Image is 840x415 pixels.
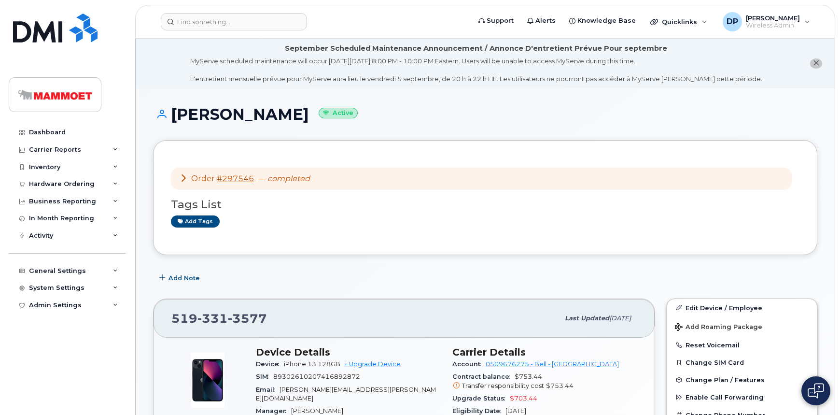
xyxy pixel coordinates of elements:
span: Account [452,360,486,368]
img: image20231002-3703462-1ig824h.jpeg [179,351,237,409]
img: Open chat [808,383,824,399]
span: Email [256,386,280,393]
span: [PERSON_NAME][EMAIL_ADDRESS][PERSON_NAME][DOMAIN_NAME] [256,386,436,402]
span: Last updated [565,315,609,322]
a: + Upgrade Device [344,360,401,368]
span: Add Roaming Package [675,323,762,332]
span: iPhone 13 128GB [284,360,340,368]
button: Add Note [153,270,208,287]
small: Active [319,108,358,119]
span: 331 [197,311,228,326]
span: Transfer responsibility cost [462,382,544,389]
span: $753.44 [546,382,574,389]
div: September Scheduled Maintenance Announcement / Annonce D'entretient Prévue Pour septembre [285,43,667,54]
span: Upgrade Status [452,395,510,402]
span: 3577 [228,311,267,326]
a: 0509676275 - Bell - [GEOGRAPHIC_DATA] [486,360,619,368]
span: Eligibility Date [452,407,505,415]
button: Add Roaming Package [667,316,817,336]
a: #297546 [217,174,254,183]
span: Order [191,174,215,183]
button: Change SIM Card [667,354,817,371]
div: MyServe scheduled maintenance will occur [DATE][DATE] 8:00 PM - 10:00 PM Eastern. Users will be u... [190,57,762,84]
button: Reset Voicemail [667,336,817,354]
button: Enable Call Forwarding [667,388,817,406]
em: completed [267,174,310,183]
span: 89302610207416892872 [273,373,360,380]
button: Change Plan / Features [667,371,817,388]
span: [PERSON_NAME] [291,407,343,415]
span: Contract balance [452,373,515,380]
span: $753.44 [452,373,637,390]
h1: [PERSON_NAME] [153,106,817,123]
span: $703.44 [510,395,537,402]
h3: Carrier Details [452,346,637,358]
span: [DATE] [505,407,526,415]
h3: Device Details [256,346,441,358]
span: Add Note [168,273,200,283]
button: close notification [810,58,822,69]
span: Manager [256,407,291,415]
span: SIM [256,373,273,380]
span: [DATE] [609,315,631,322]
span: Device [256,360,284,368]
span: Enable Call Forwarding [686,394,764,401]
span: Change Plan / Features [686,376,765,384]
a: Edit Device / Employee [667,299,817,316]
a: Add tags [171,215,220,228]
h3: Tags List [171,199,799,211]
span: 519 [171,311,267,326]
span: — [258,174,310,183]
